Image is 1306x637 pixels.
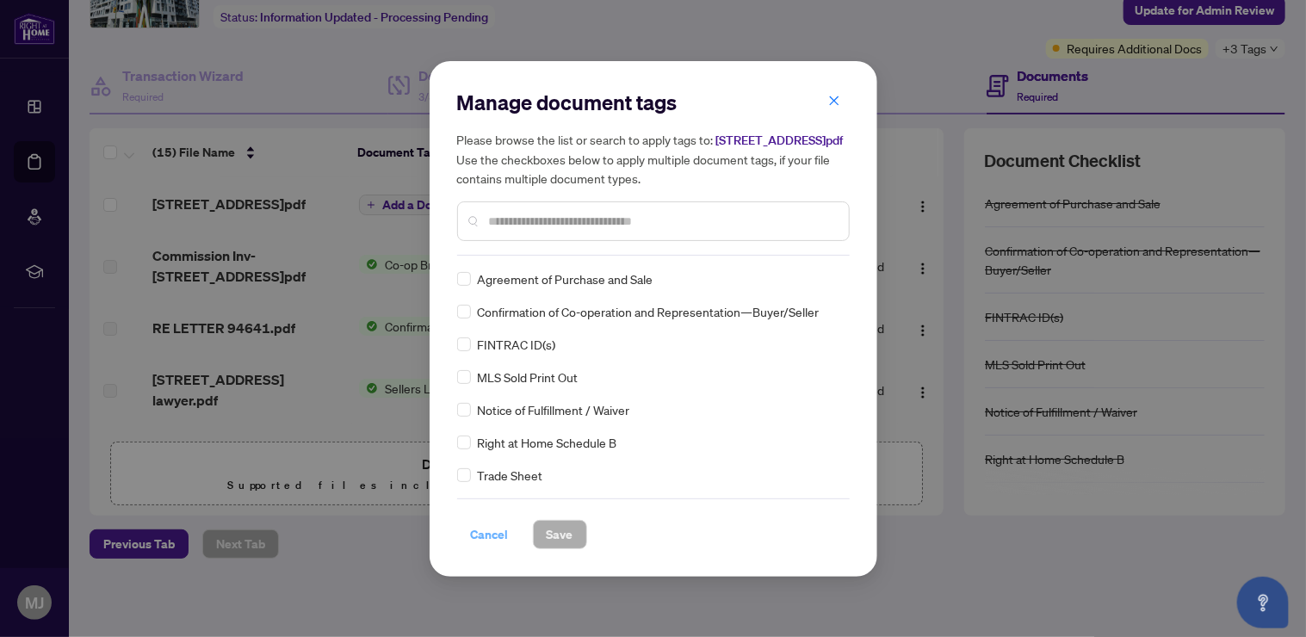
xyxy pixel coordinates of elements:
button: Open asap [1237,577,1289,628]
span: Agreement of Purchase and Sale [478,269,653,288]
span: Confirmation of Co-operation and Representation—Buyer/Seller [478,302,820,321]
span: Notice of Fulfillment / Waiver [478,400,630,419]
span: MLS Sold Print Out [478,368,579,387]
span: close [828,95,840,107]
span: Cancel [471,521,509,548]
span: FINTRAC ID(s) [478,335,556,354]
button: Cancel [457,520,523,549]
button: Save [533,520,587,549]
h5: Please browse the list or search to apply tags to: Use the checkboxes below to apply multiple doc... [457,130,850,188]
span: Trade Sheet [478,466,543,485]
span: [STREET_ADDRESS]pdf [716,133,844,148]
span: Right at Home Schedule B [478,433,617,452]
h2: Manage document tags [457,89,850,116]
